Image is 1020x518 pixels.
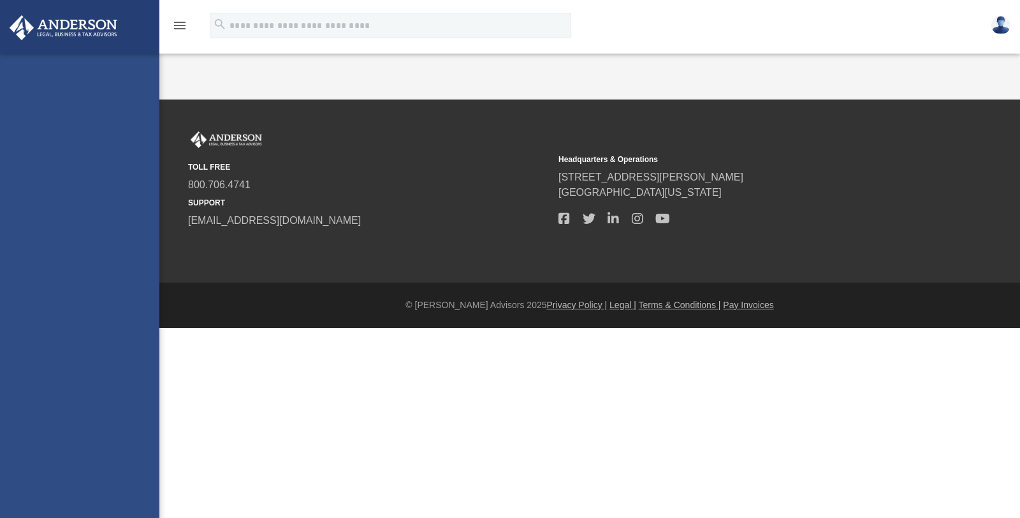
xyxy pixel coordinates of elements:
[172,18,187,33] i: menu
[609,300,636,310] a: Legal |
[558,172,743,182] a: [STREET_ADDRESS][PERSON_NAME]
[188,161,550,173] small: TOLL FREE
[558,187,722,198] a: [GEOGRAPHIC_DATA][US_STATE]
[188,197,550,209] small: SUPPORT
[991,16,1010,34] img: User Pic
[723,300,773,310] a: Pay Invoices
[188,131,265,148] img: Anderson Advisors Platinum Portal
[188,179,251,190] a: 800.706.4741
[213,17,227,31] i: search
[188,215,361,226] a: [EMAIL_ADDRESS][DOMAIN_NAME]
[159,299,1020,312] div: © [PERSON_NAME] Advisors 2025
[547,300,608,310] a: Privacy Policy |
[558,154,920,165] small: Headquarters & Operations
[172,24,187,33] a: menu
[6,15,121,40] img: Anderson Advisors Platinum Portal
[639,300,721,310] a: Terms & Conditions |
